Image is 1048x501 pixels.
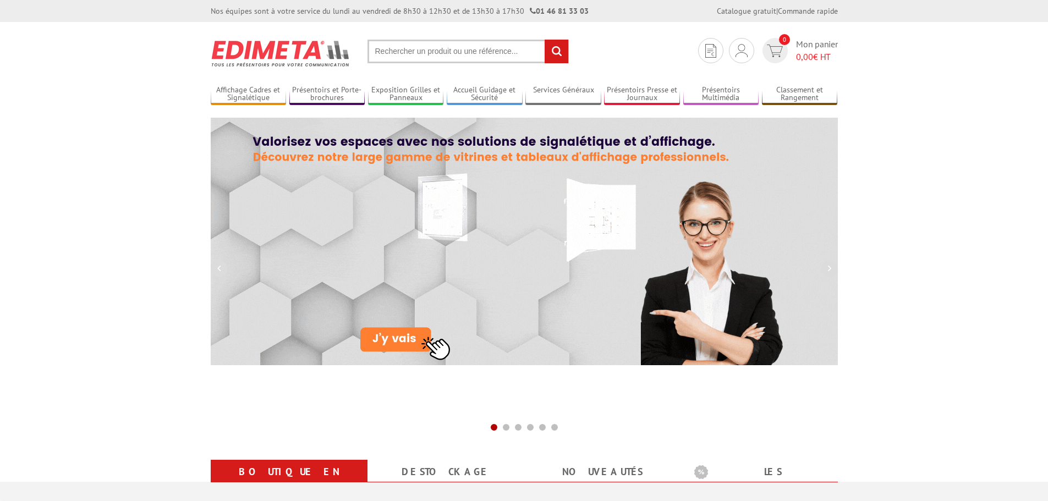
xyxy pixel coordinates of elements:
[211,33,351,74] img: Présentoir, panneau, stand - Edimeta - PLV, affichage, mobilier bureau, entreprise
[705,44,716,58] img: devis rapide
[779,34,790,45] span: 0
[762,85,838,103] a: Classement et Rangement
[796,38,838,63] span: Mon panier
[537,462,668,482] a: nouveautés
[694,462,832,484] b: Les promotions
[545,40,568,63] input: rechercher
[447,85,523,103] a: Accueil Guidage et Sécurité
[683,85,759,103] a: Présentoirs Multimédia
[717,5,838,16] div: |
[289,85,365,103] a: Présentoirs et Porte-brochures
[604,85,680,103] a: Présentoirs Presse et Journaux
[368,85,444,103] a: Exposition Grilles et Panneaux
[767,45,783,57] img: devis rapide
[211,5,589,16] div: Nos équipes sont à votre service du lundi au vendredi de 8h30 à 12h30 et de 13h30 à 17h30
[211,85,287,103] a: Affichage Cadres et Signalétique
[796,51,838,63] span: € HT
[530,6,589,16] strong: 01 46 81 33 03
[796,51,813,62] span: 0,00
[525,85,601,103] a: Services Généraux
[367,40,569,63] input: Rechercher un produit ou une référence...
[778,6,838,16] a: Commande rapide
[760,38,838,63] a: devis rapide 0 Mon panier 0,00€ HT
[736,44,748,57] img: devis rapide
[381,462,511,482] a: Destockage
[717,6,776,16] a: Catalogue gratuit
